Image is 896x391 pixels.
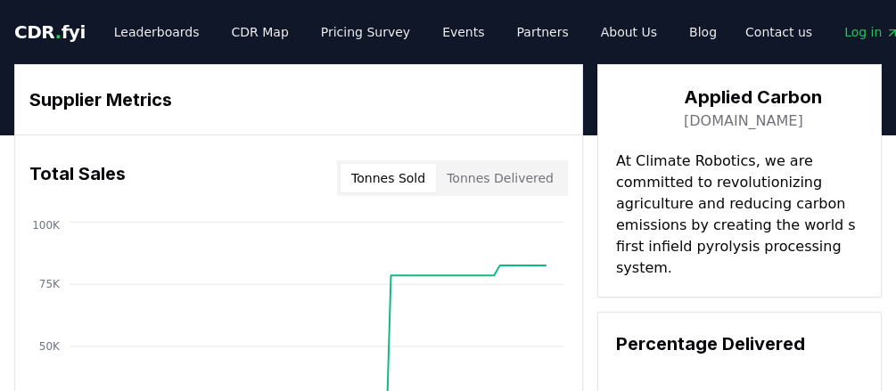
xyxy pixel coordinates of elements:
[616,330,863,357] h3: Percentage Delivered
[731,16,826,48] a: Contact us
[684,84,822,110] h3: Applied Carbon
[436,164,564,192] button: Tonnes Delivered
[29,160,126,196] h3: Total Sales
[55,21,62,43] span: .
[684,110,803,132] a: [DOMAIN_NAME]
[14,20,86,45] a: CDR.fyi
[428,16,498,48] a: Events
[39,278,61,290] tspan: 75K
[100,16,214,48] a: Leaderboards
[341,164,436,192] button: Tonnes Sold
[503,16,583,48] a: Partners
[307,16,424,48] a: Pricing Survey
[675,16,731,48] a: Blog
[32,219,61,232] tspan: 100K
[39,340,61,353] tspan: 50K
[616,83,666,133] img: Applied Carbon-logo
[616,151,863,279] p: At Climate Robotics, we are committed to revolutionizing agriculture and reducing carbon emission...
[14,21,86,43] span: CDR fyi
[587,16,671,48] a: About Us
[100,16,731,48] nav: Main
[29,86,568,113] h3: Supplier Metrics
[218,16,303,48] a: CDR Map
